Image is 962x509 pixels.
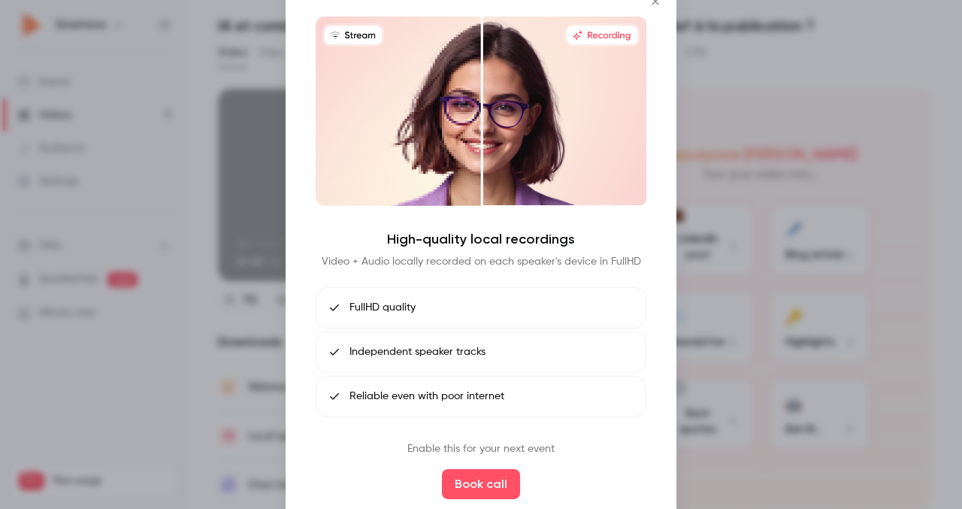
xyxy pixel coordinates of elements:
button: Book call [442,469,520,499]
span: Independent speaker tracks [349,344,486,360]
span: Reliable even with poor internet [349,389,504,404]
span: FullHD quality [349,300,416,316]
p: Video + Audio locally recorded on each speaker's device in FullHD [322,254,641,269]
h4: High-quality local recordings [387,230,575,248]
p: Enable this for your next event [407,441,555,457]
